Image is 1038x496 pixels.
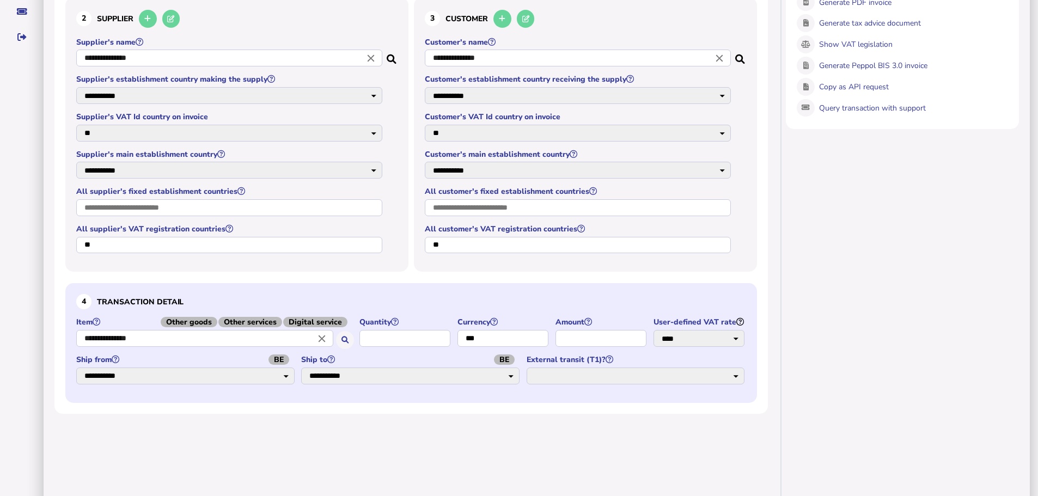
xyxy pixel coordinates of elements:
label: Currency [457,317,550,327]
span: BE [494,354,515,365]
button: Add a new customer to the database [493,10,511,28]
i: Search for a dummy seller [387,51,398,60]
span: Other goods [161,317,217,327]
button: Search for an item by HS code or use natural language description [336,331,354,349]
i: Close [365,52,377,64]
h3: Customer [425,8,746,29]
label: Quantity [359,317,452,327]
i: Close [713,52,725,64]
button: Edit selected supplier in the database [162,10,180,28]
button: Edit selected customer in the database [517,10,535,28]
span: BE [268,354,289,365]
label: User-defined VAT rate [654,317,746,327]
label: Amount [555,317,648,327]
i: Close [316,333,328,345]
span: Other services [218,317,282,327]
div: 2 [76,11,91,26]
label: Customer's name [425,37,732,47]
label: All customer's fixed establishment countries [425,186,732,197]
button: Sign out [10,26,33,48]
div: 4 [76,294,91,309]
label: Supplier's name [76,37,384,47]
label: Supplier's VAT Id country on invoice [76,112,384,122]
label: Ship to [301,354,521,365]
h3: Supplier [76,8,398,29]
h3: Transaction detail [76,294,746,309]
label: Supplier's establishment country making the supply [76,74,384,84]
label: Customer's VAT Id country on invoice [425,112,732,122]
div: 3 [425,11,440,26]
label: All supplier's fixed establishment countries [76,186,384,197]
label: Customer's main establishment country [425,149,732,160]
label: External transit (T1)? [527,354,746,365]
label: All supplier's VAT registration countries [76,224,384,234]
label: Customer's establishment country receiving the supply [425,74,732,84]
label: Item [76,317,354,327]
label: All customer's VAT registration countries [425,224,732,234]
label: Supplier's main establishment country [76,149,384,160]
span: Digital service [283,317,347,327]
section: Define the item, and answer additional questions [65,283,757,402]
button: Add a new supplier to the database [139,10,157,28]
i: Search for a dummy customer [735,51,746,60]
label: Ship from [76,354,296,365]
